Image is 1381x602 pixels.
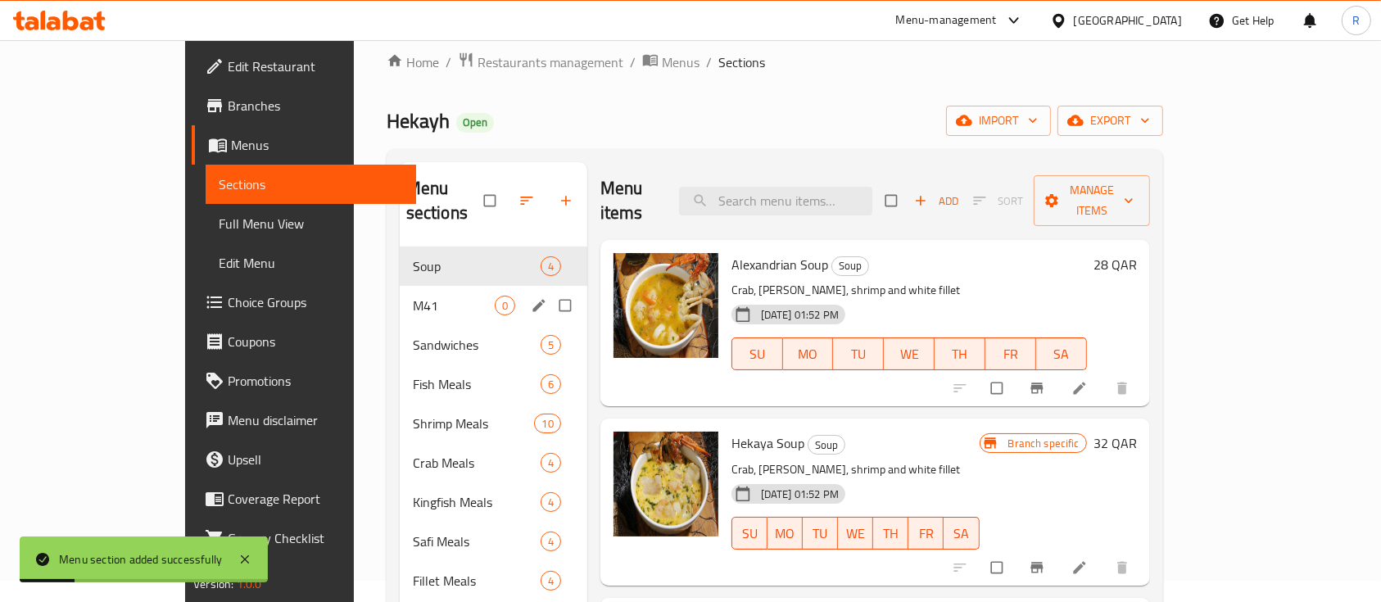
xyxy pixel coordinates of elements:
[731,280,1087,301] p: Crab, [PERSON_NAME], shrimp and white fillet
[1036,337,1087,370] button: SA
[228,332,403,351] span: Coupons
[413,335,541,355] span: Sandwiches
[808,435,845,455] div: Soup
[790,342,827,366] span: MO
[478,52,623,72] span: Restaurants management
[192,47,416,86] a: Edit Restaurant
[679,187,872,215] input: search
[840,342,877,366] span: TU
[219,253,403,273] span: Edit Menu
[400,404,587,443] div: Shrimp Meals10
[192,401,416,440] a: Menu disclaimer
[833,337,884,370] button: TU
[387,102,450,139] span: Hekayh
[228,57,403,76] span: Edit Restaurant
[192,125,416,165] a: Menus
[541,455,560,471] span: 4
[528,295,553,316] button: edit
[456,113,494,133] div: Open
[1019,550,1058,586] button: Branch-specific-item
[541,259,560,274] span: 4
[809,522,831,545] span: TU
[662,52,700,72] span: Menus
[535,416,559,432] span: 10
[910,188,962,214] button: Add
[456,115,494,129] span: Open
[1047,180,1137,221] span: Manage items
[914,192,958,210] span: Add
[731,431,804,455] span: Hekaya Soup
[754,307,845,323] span: [DATE] 01:52 PM
[731,337,783,370] button: SU
[1071,559,1091,576] a: Edit menu item
[541,573,560,589] span: 4
[387,52,1163,73] nav: breadcrumb
[1002,436,1086,451] span: Branch specific
[783,337,834,370] button: MO
[873,517,908,550] button: TH
[192,86,416,125] a: Branches
[509,183,548,219] span: Sort sections
[458,52,623,73] a: Restaurants management
[706,52,712,72] li: /
[754,487,845,502] span: [DATE] 01:52 PM
[400,482,587,522] div: Kingfish Meals4
[880,522,902,545] span: TH
[192,479,416,518] a: Coverage Report
[192,322,416,361] a: Coupons
[192,361,416,401] a: Promotions
[59,550,222,568] div: Menu section added successfully
[981,373,1016,404] span: Select to update
[731,459,980,480] p: Crab, [PERSON_NAME], shrimp and white fillet
[400,325,587,364] div: Sandwiches5
[413,296,495,315] span: M41
[400,364,587,404] div: Fish Meals6
[495,296,515,315] div: items
[400,522,587,561] div: Safi Meals4
[600,176,659,225] h2: Menu items
[192,518,416,558] a: Grocery Checklist
[1104,550,1143,586] button: delete
[541,495,560,510] span: 4
[413,532,541,551] span: Safi Meals
[1093,432,1137,455] h6: 32 QAR
[413,256,541,276] span: Soup
[413,492,541,512] div: Kingfish Meals
[228,371,403,391] span: Promotions
[231,135,403,155] span: Menus
[944,517,979,550] button: SA
[413,453,541,473] span: Crab Meals
[413,414,535,433] span: Shrimp Meals
[192,440,416,479] a: Upsell
[541,492,561,512] div: items
[935,337,985,370] button: TH
[896,11,997,30] div: Menu-management
[192,283,416,322] a: Choice Groups
[541,532,561,551] div: items
[739,342,777,366] span: SU
[831,256,869,276] div: Soup
[400,286,587,325] div: M410edit
[413,571,541,591] span: Fillet Meals
[614,432,718,536] img: Hekaya Soup
[541,337,560,353] span: 5
[219,174,403,194] span: Sections
[642,52,700,73] a: Menus
[206,204,416,243] a: Full Menu View
[1071,111,1150,131] span: export
[541,256,561,276] div: items
[876,185,910,216] span: Select section
[193,573,233,595] span: Version:
[1043,342,1080,366] span: SA
[541,534,560,550] span: 4
[219,214,403,233] span: Full Menu View
[718,52,765,72] span: Sections
[884,337,935,370] button: WE
[206,243,416,283] a: Edit Menu
[844,522,867,545] span: WE
[731,517,767,550] button: SU
[915,522,937,545] span: FR
[908,517,944,550] button: FR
